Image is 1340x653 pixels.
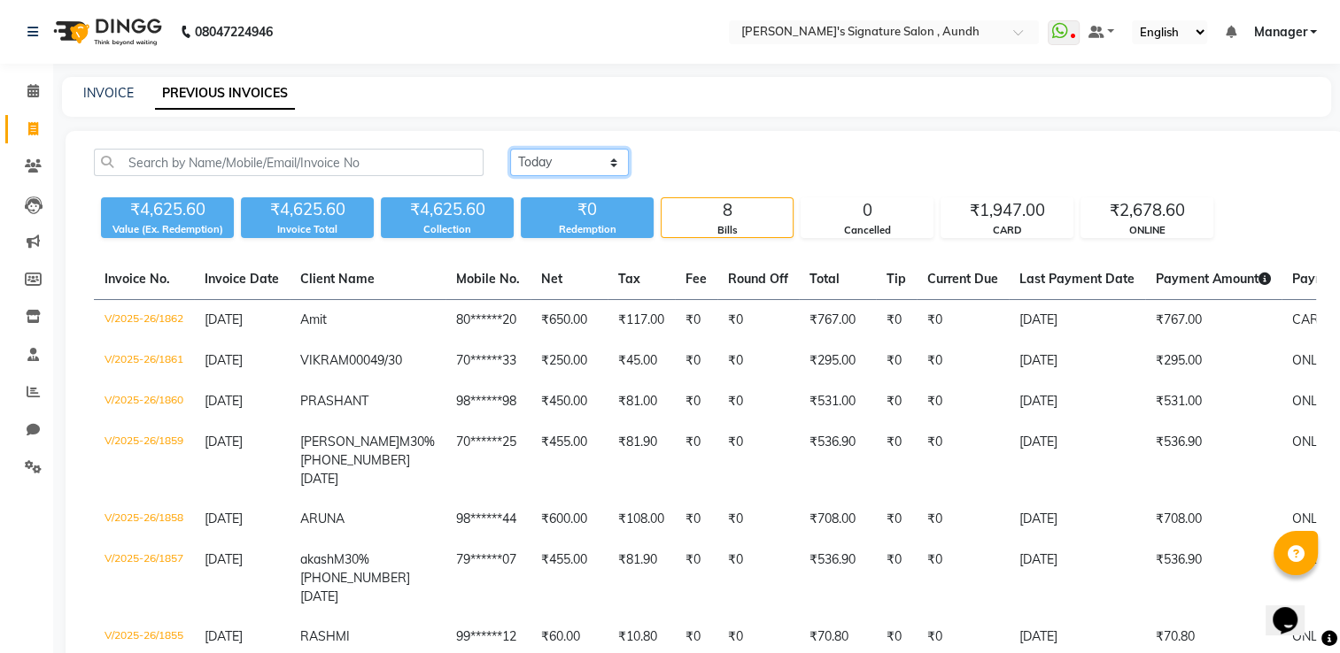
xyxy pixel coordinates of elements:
td: ₹45.00 [608,341,675,381]
div: ₹4,625.60 [101,197,234,222]
span: [DATE] [205,511,243,526]
span: CARD [1292,311,1328,327]
td: [DATE] [1009,499,1145,540]
td: ₹0 [717,422,799,499]
td: V/2025-26/1857 [94,540,194,617]
span: ARUNA [300,511,345,526]
td: V/2025-26/1858 [94,499,194,540]
div: Cancelled [802,223,933,238]
td: ₹455.00 [531,540,608,617]
span: [DATE] [205,628,243,644]
td: ₹0 [675,499,717,540]
td: V/2025-26/1862 [94,300,194,342]
div: ₹4,625.60 [241,197,374,222]
td: ₹708.00 [799,499,876,540]
span: Total [809,271,840,287]
td: ₹536.90 [799,540,876,617]
td: ₹0 [917,499,1009,540]
span: ONLINE [1292,628,1337,644]
span: ONLINE [1292,352,1337,368]
span: VIKRAM [300,352,349,368]
div: ₹4,625.60 [381,197,514,222]
div: 8 [662,198,793,223]
td: ₹767.00 [1145,300,1282,342]
img: logo [45,7,167,57]
div: Value (Ex. Redemption) [101,222,234,237]
td: ₹0 [717,540,799,617]
b: 08047224946 [195,7,273,57]
span: Mobile No. [456,271,520,287]
td: ₹0 [675,381,717,422]
span: Last Payment Date [1019,271,1135,287]
span: [PERSON_NAME] [300,434,399,449]
td: V/2025-26/1861 [94,341,194,381]
span: Invoice Date [205,271,279,287]
span: [DATE] [205,434,243,449]
span: M30%[PHONE_NUMBER][DATE] [300,551,410,604]
div: ₹1,947.00 [941,198,1073,223]
span: [DATE] [205,393,243,409]
td: ₹0 [917,540,1009,617]
td: ₹0 [717,381,799,422]
td: ₹708.00 [1145,499,1282,540]
td: ₹0 [917,300,1009,342]
a: PREVIOUS INVOICES [155,78,295,110]
div: ₹0 [521,197,654,222]
span: Payment Amount [1156,271,1271,287]
div: Bills [662,223,793,238]
td: ₹0 [675,300,717,342]
span: [DATE] [205,352,243,368]
div: 0 [802,198,933,223]
div: Invoice Total [241,222,374,237]
span: 00049/30 [349,352,402,368]
span: Round Off [728,271,788,287]
td: ₹0 [675,341,717,381]
span: Current Due [927,271,998,287]
td: ₹108.00 [608,499,675,540]
td: ₹295.00 [799,341,876,381]
td: ₹536.90 [1145,422,1282,499]
td: ₹536.90 [1145,540,1282,617]
div: ₹2,678.60 [1081,198,1212,223]
span: Invoice No. [105,271,170,287]
td: ₹536.90 [799,422,876,499]
td: [DATE] [1009,540,1145,617]
span: Client Name [300,271,375,287]
td: ₹450.00 [531,381,608,422]
td: ₹0 [675,422,717,499]
a: INVOICE [83,85,134,101]
div: ONLINE [1081,223,1212,238]
td: ₹117.00 [608,300,675,342]
td: ₹295.00 [1145,341,1282,381]
td: ₹0 [876,300,917,342]
div: Redemption [521,222,654,237]
td: ₹0 [876,341,917,381]
div: CARD [941,223,1073,238]
td: ₹250.00 [531,341,608,381]
td: ₹600.00 [531,499,608,540]
span: [DATE] [205,551,243,567]
td: ₹531.00 [799,381,876,422]
td: ₹531.00 [1145,381,1282,422]
span: Fee [685,271,707,287]
span: akash [300,551,334,567]
td: ₹455.00 [531,422,608,499]
td: ₹0 [917,422,1009,499]
span: RASHMI [300,628,350,644]
span: ONLINE [1292,393,1337,409]
td: ₹0 [717,341,799,381]
td: ₹0 [717,499,799,540]
span: Manager [1253,23,1306,42]
div: Collection [381,222,514,237]
iframe: chat widget [1266,582,1322,635]
span: Tip [887,271,906,287]
span: [DATE] [205,311,243,327]
td: V/2025-26/1859 [94,422,194,499]
td: [DATE] [1009,422,1145,499]
td: ₹0 [675,540,717,617]
td: [DATE] [1009,381,1145,422]
td: ₹0 [876,499,917,540]
span: Amit [300,311,327,327]
td: ₹767.00 [799,300,876,342]
td: ₹81.90 [608,540,675,617]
